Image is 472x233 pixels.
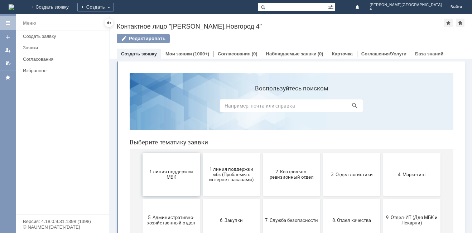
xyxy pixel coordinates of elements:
[96,18,239,25] label: Воспользуйтесь поиском
[201,150,254,155] span: 8. Отдел качества
[21,148,74,158] span: 5. Административно-хозяйственный отдел
[96,32,239,45] input: Например, почта или справка
[370,3,442,7] span: [PERSON_NAME][GEOGRAPHIC_DATA]
[23,225,102,229] div: © NAUMEN [DATE]-[DATE]
[21,102,74,113] span: 1 линия поддержки МБК
[199,86,256,129] button: 3. Отдел логистики
[20,42,107,53] a: Заявки
[23,45,105,50] div: Заявки
[139,86,196,129] button: 2. Контрольно-ревизионный отдел
[259,132,317,174] button: 9. Отдел-ИТ (Для МБК и Пекарни)
[19,132,76,174] button: 5. Административно-хозяйственный отдел
[21,196,74,201] span: Бухгалтерия (для мбк)
[117,23,444,30] div: Контактное лицо "[PERSON_NAME].Новгород 4"
[259,86,317,129] button: 4. Маркетинг
[199,177,256,220] button: Отдел-ИТ (Офис)
[19,177,76,220] button: Бухгалтерия (для мбк)
[121,51,157,56] a: Создать заявку
[23,68,97,73] div: Избранное
[81,196,134,201] span: Отдел ИТ (1С)
[20,31,107,42] a: Создать заявку
[79,132,136,174] button: 6. Закупки
[81,150,134,155] span: 6. Закупки
[199,132,256,174] button: 8. Отдел качества
[2,31,14,43] a: Создать заявку
[139,177,196,220] button: Отдел-ИТ (Битрикс24 и CRM)
[456,19,464,27] div: Сделать домашней страницей
[2,57,14,69] a: Мои согласования
[328,3,335,10] span: Расширенный поиск
[81,99,134,115] span: 1 линия поддержки мбк (Проблемы с интернет-заказами)
[6,71,329,79] header: Выберите тематику заявки
[2,44,14,56] a: Мои заявки
[370,7,442,11] span: 4
[141,102,194,113] span: 2. Контрольно-ревизионный отдел
[218,51,251,56] a: Согласования
[23,19,36,28] div: Меню
[252,51,257,56] div: (0)
[266,51,317,56] a: Наблюдаемые заявки
[201,104,254,110] span: 3. Отдел логистики
[261,196,314,201] span: Финансовый отдел
[23,219,102,224] div: Версия: 4.18.0.9.31.1398 (1398)
[444,19,453,27] div: Добавить в избранное
[318,51,323,56] div: (0)
[141,150,194,155] span: 7. Служба безопасности
[79,177,136,220] button: Отдел ИТ (1С)
[141,193,194,204] span: Отдел-ИТ (Битрикс24 и CRM)
[361,51,406,56] a: Соглашения/Услуги
[9,4,14,10] a: Перейти на домашнюю страницу
[9,4,14,10] img: logo
[23,34,105,39] div: Создать заявку
[201,196,254,201] span: Отдел-ИТ (Офис)
[415,51,443,56] a: База знаний
[77,3,114,11] div: Создать
[165,51,192,56] a: Мои заявки
[105,19,113,27] div: Скрыть меню
[20,54,107,65] a: Согласования
[259,177,317,220] button: Финансовый отдел
[261,104,314,110] span: 4. Маркетинг
[139,132,196,174] button: 7. Служба безопасности
[261,148,314,158] span: 9. Отдел-ИТ (Для МБК и Пекарни)
[79,86,136,129] button: 1 линия поддержки мбк (Проблемы с интернет-заказами)
[23,56,105,62] div: Согласования
[19,86,76,129] button: 1 линия поддержки МБК
[193,51,209,56] div: (1000+)
[332,51,353,56] a: Карточка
